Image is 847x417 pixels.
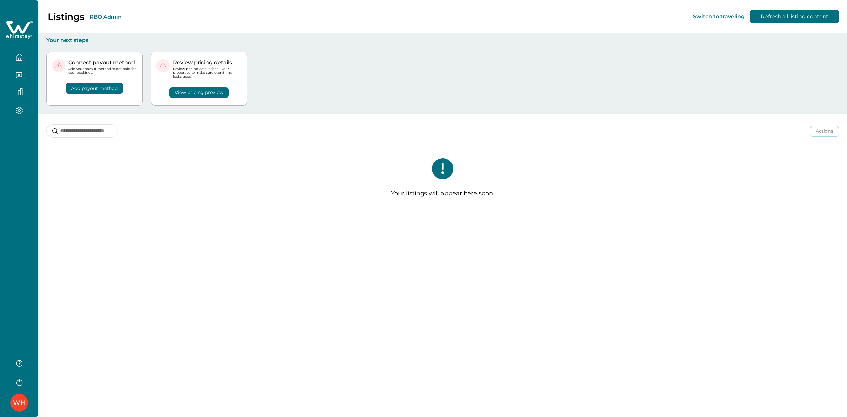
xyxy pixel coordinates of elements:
[90,14,122,20] button: RBO Admin
[48,11,84,22] p: Listings
[169,87,229,98] button: View pricing preview
[46,37,839,44] p: Your next steps
[750,10,839,23] button: Refresh all listing content
[173,67,242,79] p: Review pricing details for all your properties to make sure everything looks good!
[391,190,494,197] p: Your listings will appear here soon.
[68,59,137,66] p: Connect payout method
[66,83,123,94] button: Add payout method
[810,126,839,137] button: Actions
[13,395,25,411] div: Whimstay Host
[68,67,137,75] p: Add your payout method to get paid for your bookings.
[693,13,745,20] button: Switch to traveling
[173,59,242,66] p: Review pricing details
